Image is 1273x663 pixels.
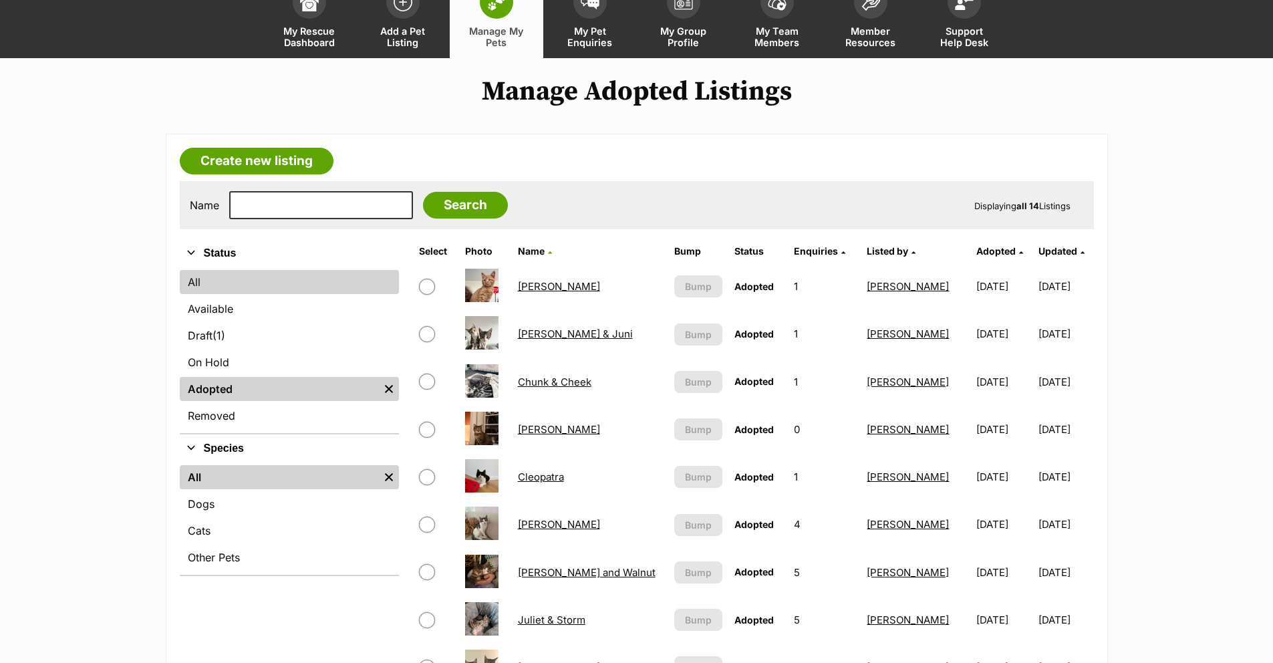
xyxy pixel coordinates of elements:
[789,549,861,595] td: 5
[423,192,508,219] input: Search
[685,470,712,484] span: Bump
[974,201,1071,211] span: Displaying Listings
[841,25,901,48] span: Member Resources
[789,501,861,547] td: 4
[180,245,399,262] button: Status
[379,377,399,401] a: Remove filter
[1038,454,1092,500] td: [DATE]
[789,406,861,452] td: 0
[867,245,908,257] span: Listed by
[674,418,722,440] button: Bump
[518,280,600,293] a: [PERSON_NAME]
[934,25,994,48] span: Support Help Desk
[180,350,399,374] a: On Hold
[180,270,399,294] a: All
[674,609,722,631] button: Bump
[180,465,379,489] a: All
[654,25,714,48] span: My Group Profile
[518,423,600,436] a: [PERSON_NAME]
[518,376,591,388] a: Chunk & Cheek
[867,423,949,436] a: [PERSON_NAME]
[180,267,399,433] div: Status
[971,549,1038,595] td: [DATE]
[1038,406,1092,452] td: [DATE]
[729,241,787,262] th: Status
[794,245,845,257] a: Enquiries
[180,545,399,569] a: Other Pets
[971,406,1038,452] td: [DATE]
[976,245,1016,257] span: Adopted
[466,25,527,48] span: Manage My Pets
[789,359,861,405] td: 1
[518,327,633,340] a: [PERSON_NAME] & Juni
[180,404,399,428] a: Removed
[794,245,838,257] span: translation missing: en.admin.listings.index.attributes.enquiries
[971,501,1038,547] td: [DATE]
[518,245,552,257] a: Name
[685,375,712,389] span: Bump
[971,454,1038,500] td: [DATE]
[518,614,585,626] a: Juliet & Storm
[1038,359,1092,405] td: [DATE]
[190,199,219,211] label: Name
[180,377,379,401] a: Adopted
[1038,311,1092,357] td: [DATE]
[867,245,915,257] a: Listed by
[180,492,399,516] a: Dogs
[789,311,861,357] td: 1
[867,327,949,340] a: [PERSON_NAME]
[734,281,774,292] span: Adopted
[180,462,399,575] div: Species
[971,311,1038,357] td: [DATE]
[685,518,712,532] span: Bump
[685,422,712,436] span: Bump
[1038,597,1092,643] td: [DATE]
[1038,245,1077,257] span: Updated
[867,614,949,626] a: [PERSON_NAME]
[971,597,1038,643] td: [DATE]
[971,359,1038,405] td: [DATE]
[674,275,722,297] button: Bump
[734,424,774,435] span: Adopted
[279,25,339,48] span: My Rescue Dashboard
[685,327,712,342] span: Bump
[674,371,722,393] button: Bump
[180,297,399,321] a: Available
[674,561,722,583] button: Bump
[685,279,712,293] span: Bump
[734,471,774,483] span: Adopted
[518,518,600,531] a: [PERSON_NAME]
[685,565,712,579] span: Bump
[560,25,620,48] span: My Pet Enquiries
[460,241,511,262] th: Photo
[685,613,712,627] span: Bump
[414,241,458,262] th: Select
[1016,201,1039,211] strong: all 14
[1038,501,1092,547] td: [DATE]
[180,323,399,348] a: Draft
[180,440,399,457] button: Species
[518,471,564,483] a: Cleopatra
[976,245,1023,257] a: Adopted
[747,25,807,48] span: My Team Members
[674,323,722,346] button: Bump
[734,614,774,626] span: Adopted
[734,519,774,530] span: Adopted
[789,454,861,500] td: 1
[518,245,545,257] span: Name
[1038,263,1092,309] td: [DATE]
[789,597,861,643] td: 5
[734,376,774,387] span: Adopted
[971,263,1038,309] td: [DATE]
[674,466,722,488] button: Bump
[180,148,333,174] a: Create new listing
[669,241,728,262] th: Bump
[789,263,861,309] td: 1
[180,519,399,543] a: Cats
[734,566,774,577] span: Adopted
[1038,549,1092,595] td: [DATE]
[867,376,949,388] a: [PERSON_NAME]
[213,327,225,344] span: (1)
[734,328,774,340] span: Adopted
[373,25,433,48] span: Add a Pet Listing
